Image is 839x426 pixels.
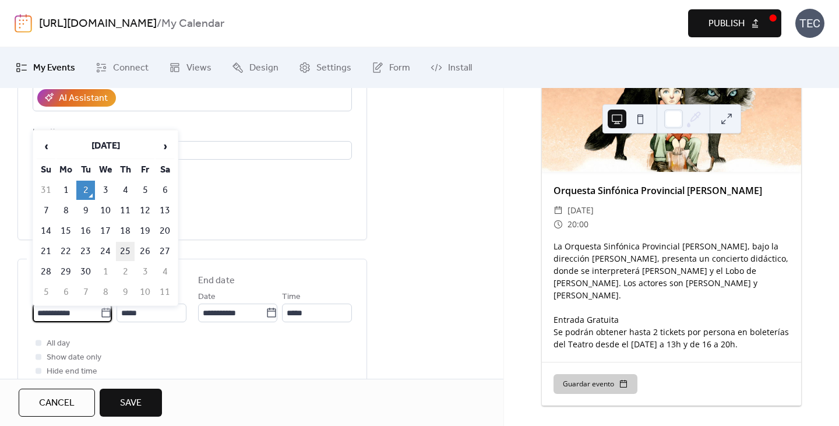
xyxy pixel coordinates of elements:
span: Design [249,61,279,75]
td: 11 [156,283,174,302]
button: Publish [688,9,781,37]
b: My Calendar [161,13,224,35]
a: [URL][DOMAIN_NAME] [39,13,157,35]
td: 1 [96,262,115,281]
span: All day [47,337,70,351]
td: 5 [37,283,55,302]
span: Show date only [47,351,101,365]
th: Tu [76,160,95,179]
td: 17 [96,221,115,241]
th: Sa [156,160,174,179]
span: Form [389,61,410,75]
td: 11 [116,201,135,220]
td: 9 [76,201,95,220]
td: 27 [156,242,174,261]
div: AI Assistant [59,91,108,105]
td: 18 [116,221,135,241]
td: 3 [136,262,154,281]
td: 6 [156,181,174,200]
td: 24 [96,242,115,261]
span: Settings [316,61,351,75]
td: 19 [136,221,154,241]
td: 2 [116,262,135,281]
span: Date [198,290,216,304]
button: AI Assistant [37,89,116,107]
th: [DATE] [57,134,154,159]
a: Design [223,52,287,83]
td: 31 [37,181,55,200]
td: 25 [116,242,135,261]
button: Save [100,389,162,417]
span: Views [186,61,211,75]
td: 7 [37,201,55,220]
button: Cancel [19,389,95,417]
td: 16 [76,221,95,241]
span: Connect [113,61,149,75]
a: My Events [7,52,84,83]
td: 5 [136,181,154,200]
td: 23 [76,242,95,261]
a: Views [160,52,220,83]
a: Settings [290,52,360,83]
div: Location [33,125,350,139]
th: Su [37,160,55,179]
td: 6 [57,283,75,302]
div: TEC [795,9,824,38]
img: logo [15,14,32,33]
td: 8 [96,283,115,302]
a: Install [422,52,481,83]
span: › [156,135,174,158]
th: Fr [136,160,154,179]
span: Save [120,396,142,410]
td: 14 [37,221,55,241]
span: [DATE] [567,203,594,217]
span: Time [282,290,301,304]
td: 4 [156,262,174,281]
td: 8 [57,201,75,220]
div: ​ [554,217,563,231]
td: 26 [136,242,154,261]
td: 1 [57,181,75,200]
td: 15 [57,221,75,241]
td: 4 [116,181,135,200]
span: Publish [708,17,745,31]
button: Guardar evento [554,374,637,394]
div: La Orquesta Sinfónica Provincial [PERSON_NAME], bajo la dirección [PERSON_NAME], presenta un conc... [542,240,801,350]
th: Th [116,160,135,179]
td: 12 [136,201,154,220]
a: Form [363,52,419,83]
span: Cancel [39,396,75,410]
td: 13 [156,201,174,220]
td: 7 [76,283,95,302]
th: Mo [57,160,75,179]
div: Orquesta Sinfónica Provincial [PERSON_NAME] [542,184,801,198]
td: 29 [57,262,75,281]
td: 20 [156,221,174,241]
td: 2 [76,181,95,200]
span: My Events [33,61,75,75]
div: ​ [554,203,563,217]
td: 3 [96,181,115,200]
span: Hide end time [47,365,97,379]
div: End date [198,274,235,288]
th: We [96,160,115,179]
td: 9 [116,283,135,302]
td: 22 [57,242,75,261]
td: 10 [96,201,115,220]
span: 20:00 [567,217,588,231]
span: ‹ [37,135,55,158]
b: / [157,13,161,35]
td: 10 [136,283,154,302]
a: Connect [87,52,157,83]
td: 21 [37,242,55,261]
td: 30 [76,262,95,281]
td: 28 [37,262,55,281]
span: Install [448,61,472,75]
